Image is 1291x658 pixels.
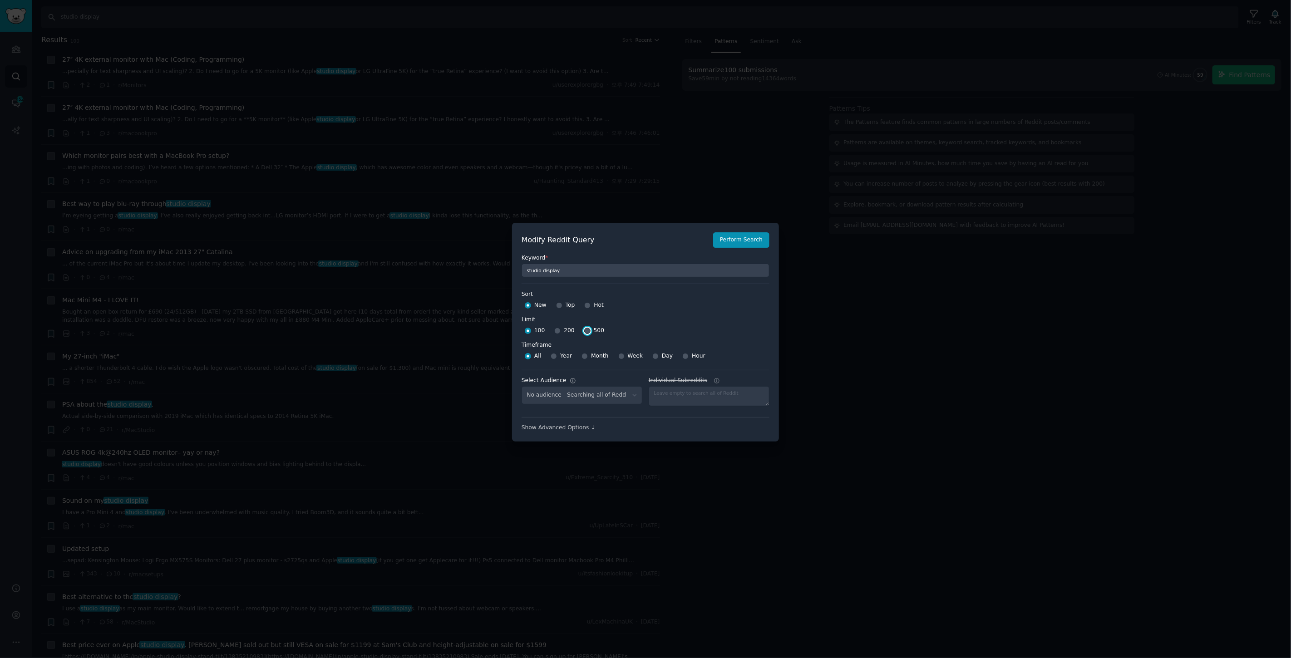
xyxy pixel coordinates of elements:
label: Individual Subreddits [649,377,769,385]
span: Week [628,352,643,360]
div: Select Audience [522,377,567,385]
button: Perform Search [713,232,769,248]
span: All [534,352,541,360]
span: Hour [692,352,705,360]
span: 100 [534,327,545,335]
label: Sort [522,290,769,299]
span: 500 [594,327,604,335]
span: New [534,301,547,309]
label: Timeframe [522,338,769,349]
span: Month [591,352,608,360]
input: Keyword to search on Reddit [522,264,769,277]
span: 200 [564,327,574,335]
span: Top [566,301,575,309]
span: Day [662,352,673,360]
div: Show Advanced Options ↓ [522,424,769,432]
h2: Modify Reddit Query [522,235,708,246]
span: Year [560,352,572,360]
span: Hot [594,301,604,309]
div: Limit [522,316,535,324]
label: Keyword [522,254,769,262]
